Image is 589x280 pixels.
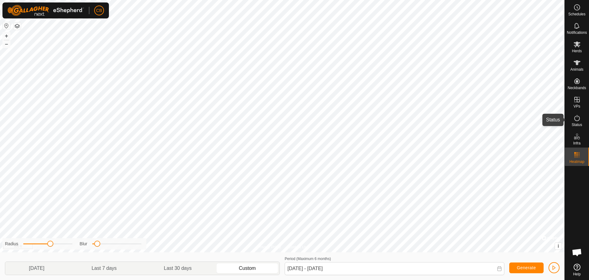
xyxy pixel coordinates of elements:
a: Contact Us [288,244,306,250]
span: Herds [572,49,582,53]
button: Reset Map [3,22,10,30]
span: Help [573,272,581,276]
label: Radius [5,241,18,247]
span: Heatmap [569,160,584,164]
button: Map Layers [13,22,21,30]
span: CB [96,7,102,14]
span: Infra [573,141,580,145]
span: Neckbands [568,86,586,90]
span: i [558,243,559,249]
span: Notifications [567,31,587,34]
div: Open chat [568,243,586,262]
span: Custom [239,265,256,272]
label: Period (Maximum 6 months) [285,257,331,261]
span: Generate [517,265,536,270]
a: Privacy Policy [258,244,281,250]
button: + [3,32,10,40]
button: Generate [509,262,544,273]
button: – [3,40,10,48]
button: i [555,243,562,250]
span: Last 30 days [164,265,192,272]
span: Animals [570,68,583,71]
span: Last 7 days [91,265,117,272]
span: VPs [573,105,580,108]
span: Schedules [568,12,585,16]
span: [DATE] [29,265,44,272]
span: Status [572,123,582,127]
a: Help [565,261,589,278]
label: Blur [80,241,87,247]
img: Gallagher Logo [7,5,84,16]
